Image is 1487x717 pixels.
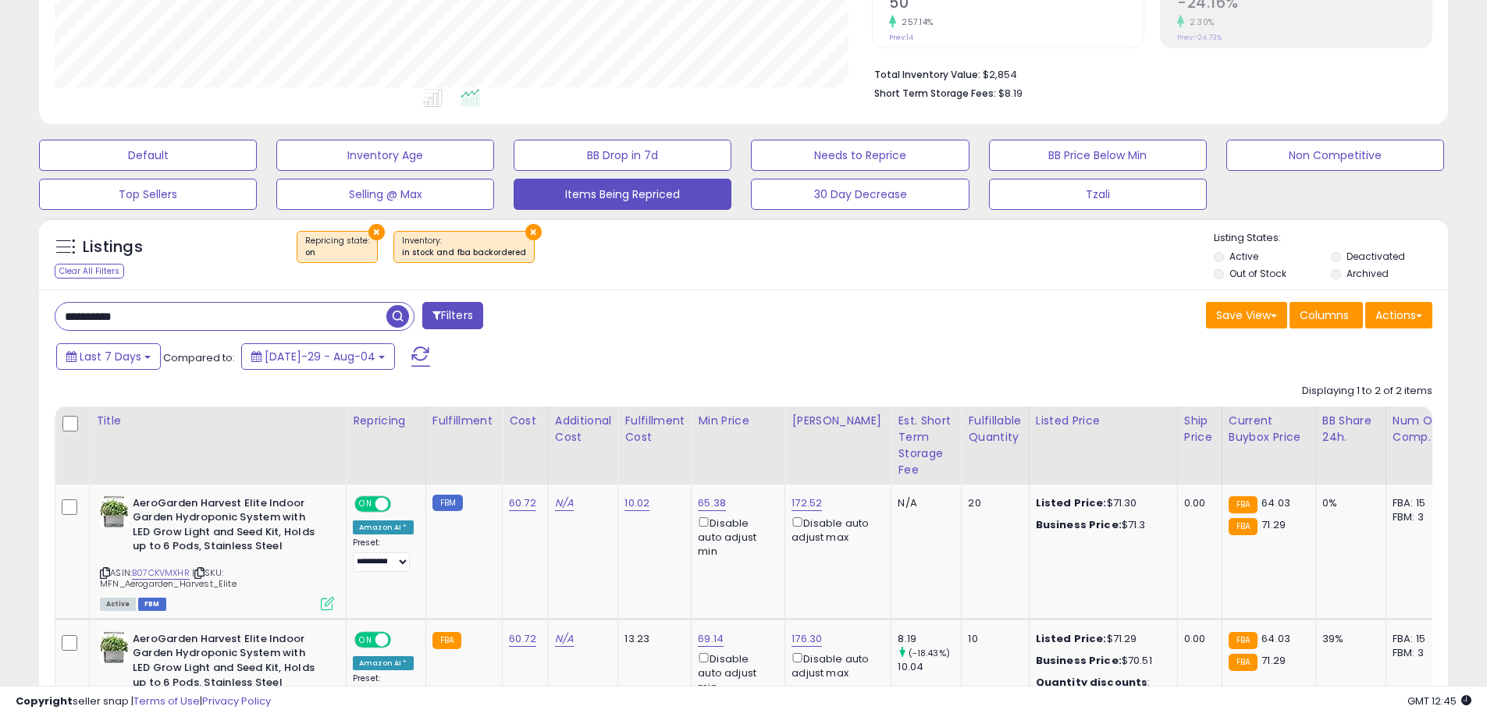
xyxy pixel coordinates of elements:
div: 20 [968,496,1016,510]
div: Est. Short Term Storage Fee [898,413,955,478]
small: (-18.43%) [909,647,950,659]
p: Listing States: [1214,231,1448,246]
div: 13.23 [624,632,679,646]
button: BB Drop in 7d [514,140,731,171]
button: Items Being Repriced [514,179,731,210]
div: $70.51 [1036,654,1165,668]
strong: Copyright [16,694,73,708]
div: Amazon AI * [353,656,414,670]
a: Privacy Policy [202,694,271,708]
label: Deactivated [1346,250,1405,263]
a: Terms of Use [133,694,200,708]
span: $8.19 [998,86,1023,101]
div: 39% [1322,632,1374,646]
button: Last 7 Days [56,343,161,370]
div: seller snap | | [16,694,271,709]
button: Save View [1206,302,1287,328]
div: Current Buybox Price [1229,413,1309,445]
span: 64.03 [1261,631,1290,646]
div: Disable auto adjust max [792,650,879,680]
div: Displaying 1 to 2 of 2 items [1302,384,1432,399]
small: Prev: 14 [889,33,913,42]
button: × [368,224,385,240]
div: Fulfillable Quantity [968,413,1022,445]
button: Columns [1290,302,1363,328]
div: Repricing [353,413,419,429]
b: Total Inventory Value: [874,68,980,81]
div: Amazon AI * [353,520,414,534]
span: Columns [1300,307,1349,323]
div: 8.19 [898,632,961,646]
div: Title [96,413,340,429]
div: Disable auto adjust min [698,514,773,559]
a: 60.72 [509,495,536,511]
span: FBM [138,598,166,611]
div: Disable auto adjust min [698,650,773,695]
a: B07CKVMXHR [132,566,190,580]
div: FBA: 15 [1393,496,1444,510]
div: Fulfillment [432,413,496,429]
a: N/A [555,631,574,647]
button: Actions [1365,302,1432,328]
div: FBA: 15 [1393,632,1444,646]
label: Out of Stock [1229,267,1286,280]
button: Selling @ Max [276,179,494,210]
span: All listings currently available for purchase on Amazon [100,598,136,611]
a: 65.38 [698,495,726,511]
div: Fulfillment Cost [624,413,685,445]
small: FBA [1229,496,1258,513]
div: on [305,247,369,258]
button: Needs to Reprice [751,140,969,171]
b: Listed Price: [1036,495,1107,510]
div: $71.3 [1036,518,1165,532]
b: AeroGarden Harvest Elite Indoor Garden Hydroponic System with LED Grow Light and Seed Kit, Holds ... [133,496,322,558]
img: 51xjqpfq+2L._SL40_.jpg [100,496,129,527]
div: N/A [898,496,949,510]
div: Cost [509,413,542,429]
a: N/A [555,495,574,511]
small: FBA [432,632,461,649]
button: 30 Day Decrease [751,179,969,210]
span: Compared to: [163,350,235,365]
a: 176.30 [792,631,822,647]
a: 69.14 [698,631,724,647]
span: 71.29 [1261,517,1286,532]
span: ON [356,497,375,510]
div: 10 [968,632,1016,646]
div: Ship Price [1184,413,1215,445]
b: Short Term Storage Fees: [874,87,996,100]
button: Top Sellers [39,179,257,210]
div: FBM: 3 [1393,510,1444,524]
li: $2,854 [874,64,1421,83]
b: AeroGarden Harvest Elite Indoor Garden Hydroponic System with LED Grow Light and Seed Kit, Holds ... [133,632,322,694]
b: Listed Price: [1036,631,1107,646]
b: Business Price: [1036,653,1122,668]
button: × [525,224,542,240]
div: 0% [1322,496,1374,510]
span: OFF [389,497,414,510]
div: Min Price [698,413,778,429]
small: 257.14% [896,16,934,28]
div: $71.29 [1036,632,1165,646]
div: Listed Price [1036,413,1171,429]
span: Repricing state : [305,235,369,258]
div: Additional Cost [555,413,612,445]
div: BB Share 24h. [1322,413,1379,445]
div: in stock and fba backordered [402,247,526,258]
small: FBM [432,495,463,511]
button: Inventory Age [276,140,494,171]
span: 71.29 [1261,653,1286,668]
span: Last 7 Days [80,349,141,364]
h5: Listings [83,236,143,258]
button: Non Competitive [1226,140,1444,171]
button: Tzali [989,179,1207,210]
button: Filters [422,302,483,329]
span: Inventory : [402,235,526,258]
span: ON [356,633,375,646]
img: 51xjqpfq+2L._SL40_.jpg [100,632,129,663]
a: 60.72 [509,631,536,647]
div: ASIN: [100,496,334,609]
small: FBA [1229,654,1258,671]
label: Active [1229,250,1258,263]
div: Disable auto adjust max [792,514,879,545]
